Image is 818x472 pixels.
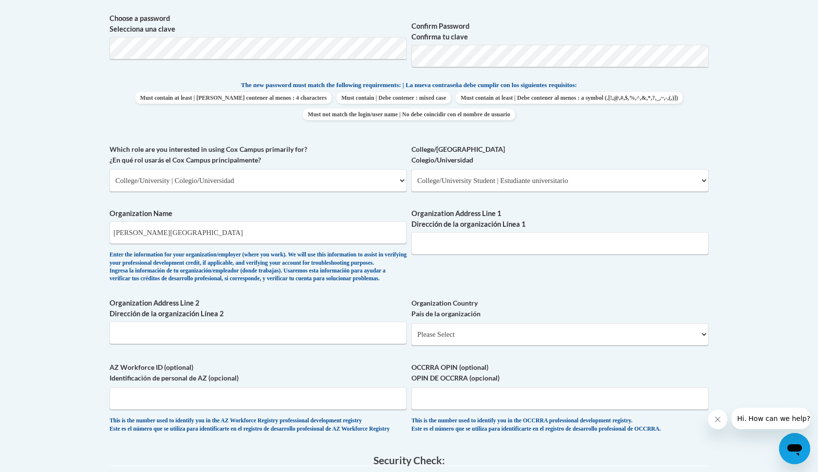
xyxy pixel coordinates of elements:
div: This is the number used to identify you in the OCCRRA professional development registry. Este es ... [411,417,708,433]
iframe: Button to launch messaging window [779,433,810,464]
label: Organization Address Line 2 Dirección de la organización Línea 2 [110,298,407,319]
input: Metadata input [411,232,708,254]
label: Organization Name [110,208,407,219]
input: Metadata input [110,322,407,344]
div: This is the number used to identify you in the AZ Workforce Registry professional development reg... [110,417,407,433]
label: Organization Address Line 1 Dirección de la organización Línea 1 [411,208,708,230]
span: Must contain at least | [PERSON_NAME] contener al menos : 4 characters [135,92,332,104]
label: College/[GEOGRAPHIC_DATA] Colegio/Universidad [411,144,708,165]
label: Organization Country País de la organización [411,298,708,319]
span: The new password must match the following requirements: | La nueva contraseña debe cumplir con lo... [241,81,577,90]
label: Choose a password Selecciona una clave [110,13,407,35]
label: OCCRRA OPIN (optional) OPIN DE OCCRRA (opcional) [411,362,708,383]
span: Must not match the login/user name | No debe coincidir con el nombre de usuario [303,109,515,120]
iframe: Close message [708,410,727,429]
div: Enter the information for your organization/employer (where you work). We will use this informati... [110,251,407,283]
label: Confirm Password Confirma tu clave [411,21,708,42]
input: Metadata input [110,221,407,244]
span: Must contain at least | Debe contener al menos : a symbol (.[!,@,#,$,%,^,&,*,?,_,~,-,(,)]) [456,92,683,104]
span: Security Check: [373,454,445,466]
iframe: Message from company [731,408,810,429]
label: AZ Workforce ID (optional) Identificación de personal de AZ (opcional) [110,362,407,383]
span: Must contain | Debe contener : mixed case [336,92,451,104]
label: Which role are you interested in using Cox Campus primarily for? ¿En qué rol usarás el Cox Campus... [110,144,407,165]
